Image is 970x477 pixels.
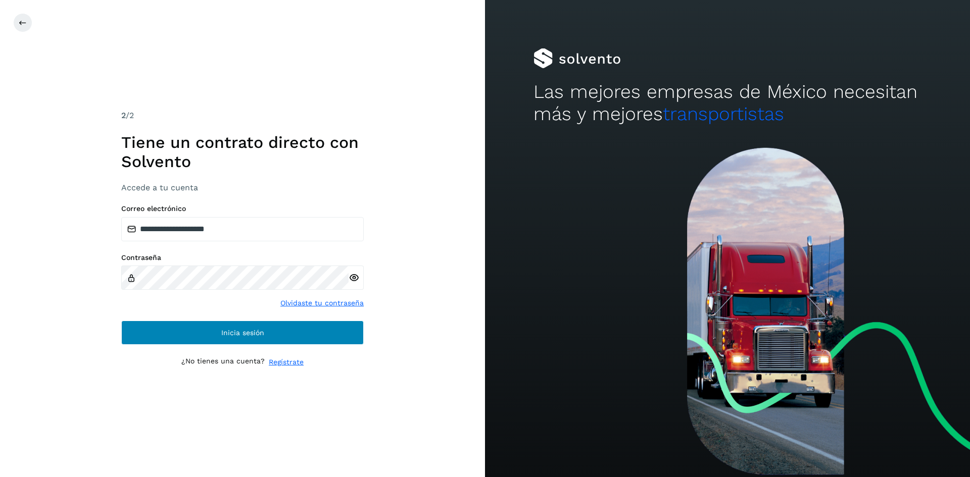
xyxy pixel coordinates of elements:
span: transportistas [663,103,784,125]
div: /2 [121,110,364,122]
h3: Accede a tu cuenta [121,183,364,192]
label: Correo electrónico [121,204,364,213]
span: Inicia sesión [221,329,264,336]
button: Inicia sesión [121,321,364,345]
h2: Las mejores empresas de México necesitan más y mejores [533,81,922,126]
p: ¿No tienes una cuenta? [181,357,265,367]
span: 2 [121,111,126,120]
h1: Tiene un contrato directo con Solvento [121,133,364,172]
a: Olvidaste tu contraseña [280,298,364,308]
label: Contraseña [121,253,364,262]
a: Regístrate [269,357,304,367]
